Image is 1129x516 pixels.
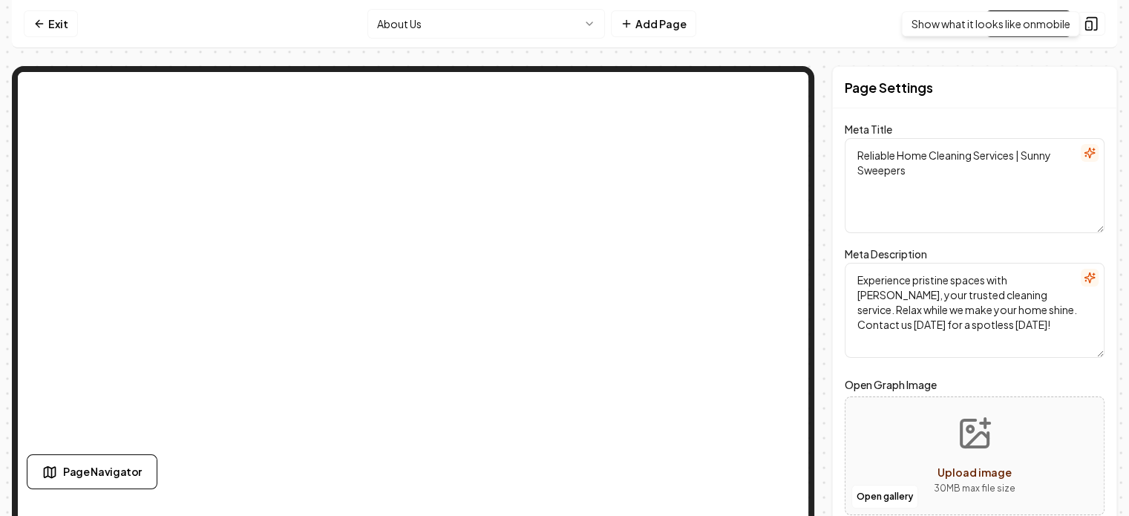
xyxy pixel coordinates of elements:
[851,485,918,509] button: Open gallery
[63,464,142,480] span: Page Navigator
[24,10,78,37] a: Exit
[845,247,927,261] label: Meta Description
[901,11,1079,36] div: Show what it looks like on mobile
[922,404,1027,508] button: Upload image
[845,123,892,136] label: Meta Title
[937,466,1012,479] span: Upload image
[986,10,1071,37] a: Visit Page
[934,481,1015,496] p: 30 MB max file size
[611,10,696,37] button: Add Page
[845,77,933,98] h2: Page Settings
[845,376,1105,393] label: Open Graph Image
[27,454,157,489] button: Page Navigator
